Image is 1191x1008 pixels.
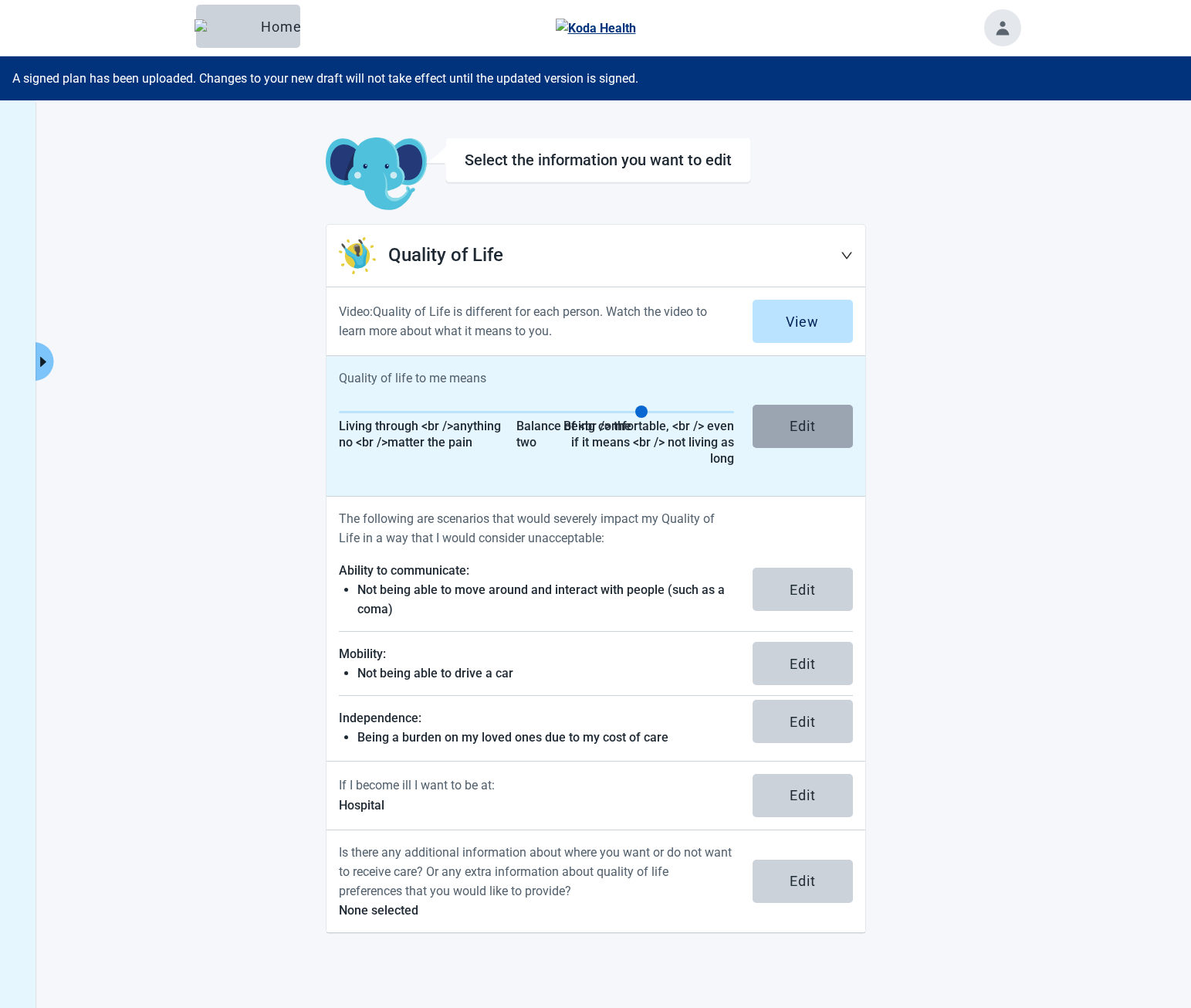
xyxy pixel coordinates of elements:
img: Koda Elephant [326,137,427,212]
div: Home [208,19,288,34]
button: View Quality of Life is different for each person. Watch the video to learn more about what it me... [753,300,853,343]
div: Edit [790,582,816,597]
li: Not being able to drive a car [357,664,734,683]
p: Hospital [339,796,734,815]
button: Toggle account menu [984,9,1021,46]
div: Edit [790,656,816,671]
div: Edit [790,788,816,803]
p: If I become ill I want to be at: [339,776,734,795]
h2: Quality of Life [388,241,841,270]
img: Elephant [195,19,255,33]
p: Ability to communicate: [339,561,734,580]
button: Edit Is there any additional information about where you want or do not want to receive care? Or ... [753,860,853,903]
button: Expand menu [34,342,53,381]
p: Quality of life to me means [339,368,734,388]
p: Mobility: [339,644,734,664]
p: Independence: [339,708,734,728]
span: caret-right [36,355,50,369]
li: Being a burden on my loved ones due to my cost of care [357,728,734,747]
button: ElephantHome [196,5,300,48]
p: None selected [339,901,734,920]
p: The following are scenarios that would severely impact my Quality of Life in a way that I would c... [339,509,734,548]
img: Koda Health [556,19,636,38]
button: Edit [753,700,853,743]
div: Edit [790,714,816,729]
button: Edit If I become ill I want to be at: [753,774,853,817]
button: Edit [753,568,853,611]
section: Quality of Life Response: 75% out of 100%. Balance of <br /> the two [339,419,734,496]
li: Not being able to move around and interact with people (such as a coma) [357,580,734,619]
div: Middle of scale [516,419,647,451]
button: Edit [753,642,853,685]
div: Edit [790,874,816,889]
div: Left end of scale [339,419,516,451]
div: Quality of Life [327,225,865,287]
button: Edit Quality of life to me means [753,405,853,448]
div: View [786,314,819,329]
span: down [841,249,853,262]
div: Right end of scale [556,419,733,467]
p: Video: Quality of Life is different for each person. Watch the video to learn more about what it ... [339,302,734,341]
div: Edit [790,419,816,434]
div: Quality of Life Score: 75% out of 100%. Balance of <br /> the two [635,406,648,418]
main: Main content [171,137,1020,934]
h1: Select the information you want to edit [465,151,732,169]
p: Is there any additional information about where you want or do not want to receive care? Or any e... [339,843,734,901]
